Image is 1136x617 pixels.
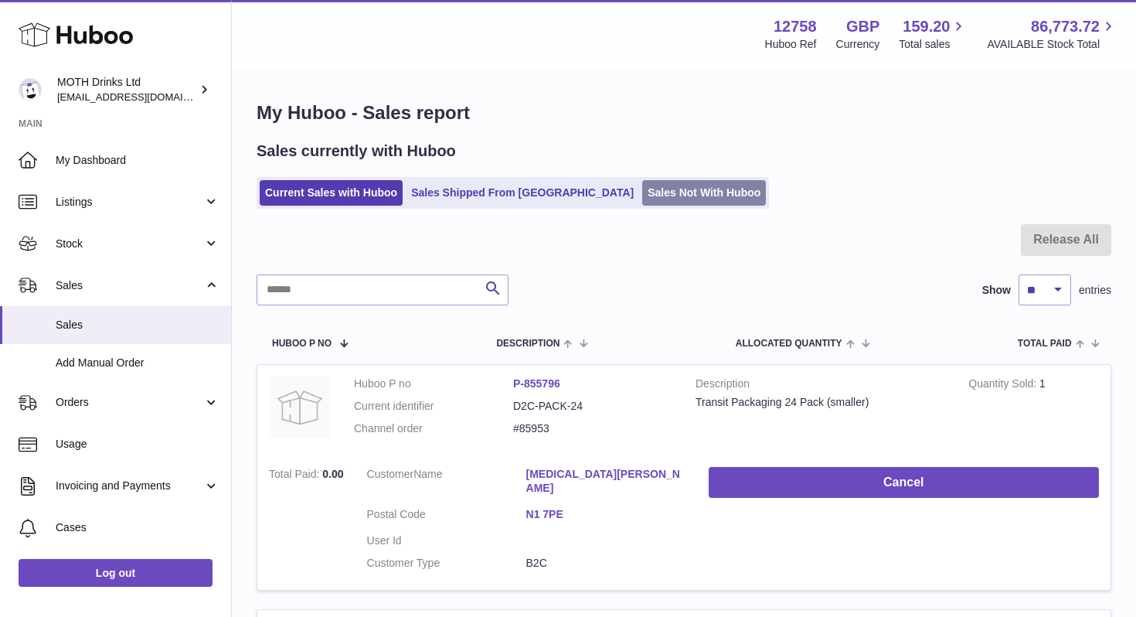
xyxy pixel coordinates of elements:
[957,365,1110,455] td: 1
[899,37,968,52] span: Total sales
[367,468,414,480] span: Customer
[903,16,950,37] span: 159.20
[836,37,880,52] div: Currency
[642,180,766,206] a: Sales Not With Huboo
[709,467,1099,499] button: Cancel
[272,339,332,349] span: Huboo P no
[696,377,945,395] strong: Description
[367,556,526,571] dt: Customer Type
[1079,283,1111,298] span: entries
[367,467,526,500] dt: Name
[526,507,685,522] a: N1 7PE
[257,141,456,162] h2: Sales currently with Huboo
[846,16,879,37] strong: GBP
[899,16,968,52] a: 159.20 Total sales
[56,437,219,452] span: Usage
[354,399,513,414] dt: Current identifier
[57,90,227,103] span: [EMAIL_ADDRESS][DOMAIN_NAME]
[269,468,322,484] strong: Total Paid
[56,278,203,293] span: Sales
[987,16,1117,52] a: 86,773.72 AVAILABLE Stock Total
[736,339,842,349] span: ALLOCATED Quantity
[968,377,1039,394] strong: Quantity Sold
[354,377,513,391] dt: Huboo P no
[56,479,203,493] span: Invoicing and Payments
[56,153,219,168] span: My Dashboard
[1031,16,1100,37] span: 86,773.72
[406,180,639,206] a: Sales Shipped From [GEOGRAPHIC_DATA]
[1018,339,1072,349] span: Total paid
[982,283,1011,298] label: Show
[513,377,560,390] a: P-855796
[56,237,203,251] span: Stock
[257,101,1111,125] h1: My Huboo - Sales report
[56,195,203,210] span: Listings
[56,395,203,410] span: Orders
[19,78,42,101] img: orders@mothdrinks.com
[765,37,817,52] div: Huboo Ref
[56,520,219,535] span: Cases
[513,421,672,436] dd: #85953
[513,399,672,414] dd: D2C-PACK-24
[354,421,513,436] dt: Channel order
[260,180,403,206] a: Current Sales with Huboo
[269,377,331,438] img: no-photo.jpg
[526,556,685,571] dd: B2C
[526,467,685,496] a: [MEDICAL_DATA][PERSON_NAME]
[57,75,196,104] div: MOTH Drinks Ltd
[367,507,526,526] dt: Postal Code
[19,559,213,587] a: Log out
[774,16,817,37] strong: 12758
[987,37,1117,52] span: AVAILABLE Stock Total
[367,533,526,548] dt: User Id
[696,395,945,410] div: Transit Packaging 24 Pack (smaller)
[496,339,559,349] span: Description
[56,318,219,332] span: Sales
[56,356,219,370] span: Add Manual Order
[322,468,343,480] span: 0.00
